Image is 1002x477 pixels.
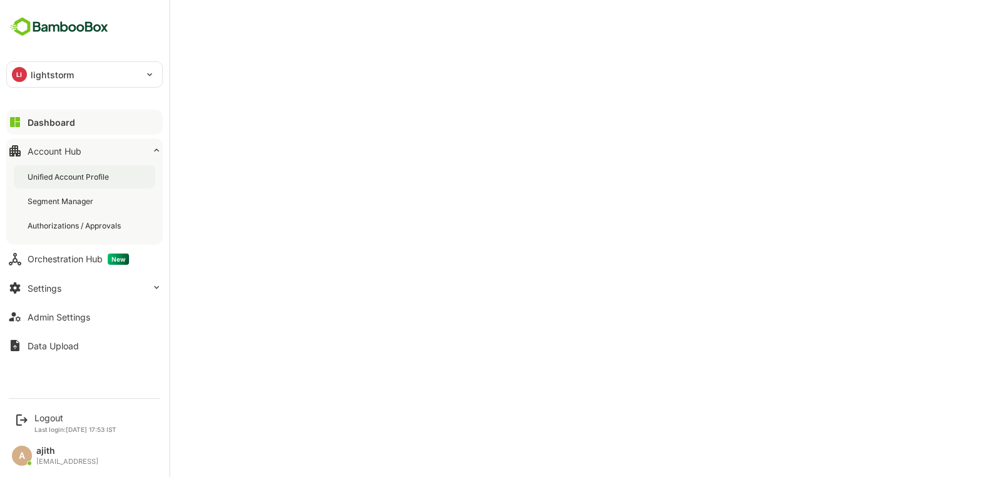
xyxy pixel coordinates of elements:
p: lightstorm [31,68,74,81]
div: LI [12,67,27,82]
button: Admin Settings [6,304,163,329]
span: New [108,254,129,265]
button: Orchestration HubNew [6,247,163,272]
button: Dashboard [6,110,163,135]
button: Account Hub [6,138,163,163]
div: Dashboard [28,117,75,128]
div: Settings [28,283,61,294]
div: Account Hub [28,146,81,156]
div: ajith [36,446,98,456]
div: A [12,446,32,466]
div: Segment Manager [28,196,96,207]
button: Settings [6,275,163,300]
p: Last login: [DATE] 17:53 IST [34,426,116,433]
div: Data Upload [28,341,79,351]
button: Data Upload [6,333,163,358]
div: Admin Settings [28,312,90,322]
img: BambooboxFullLogoMark.5f36c76dfaba33ec1ec1367b70bb1252.svg [6,15,112,39]
div: Logout [34,413,116,423]
div: Unified Account Profile [28,172,111,182]
div: LIlightstorm [7,62,162,87]
div: Orchestration Hub [28,254,129,265]
div: Authorizations / Approvals [28,220,123,231]
div: [EMAIL_ADDRESS] [36,458,98,466]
